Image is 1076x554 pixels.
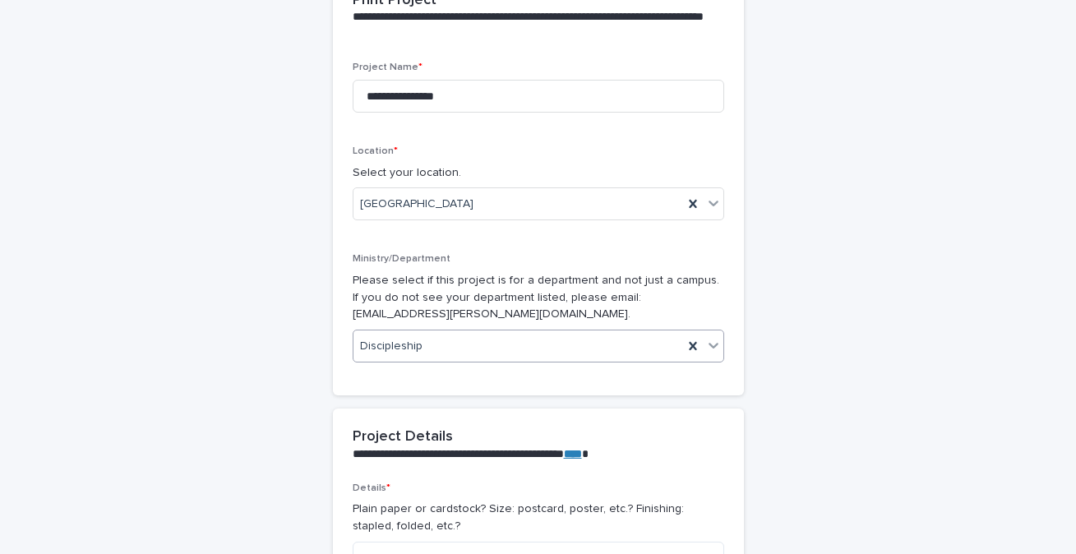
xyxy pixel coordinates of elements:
[360,196,473,213] span: [GEOGRAPHIC_DATA]
[353,272,724,323] p: Please select if this project is for a department and not just a campus. If you do not see your d...
[360,338,423,355] span: Discipleship
[353,483,390,493] span: Details
[353,146,398,156] span: Location
[353,62,423,72] span: Project Name
[353,501,724,535] p: Plain paper or cardstock? Size: postcard, poster, etc.? Finishing: stapled, folded, etc.?
[353,164,724,182] p: Select your location.
[353,254,450,264] span: Ministry/Department
[353,428,453,446] h2: Project Details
